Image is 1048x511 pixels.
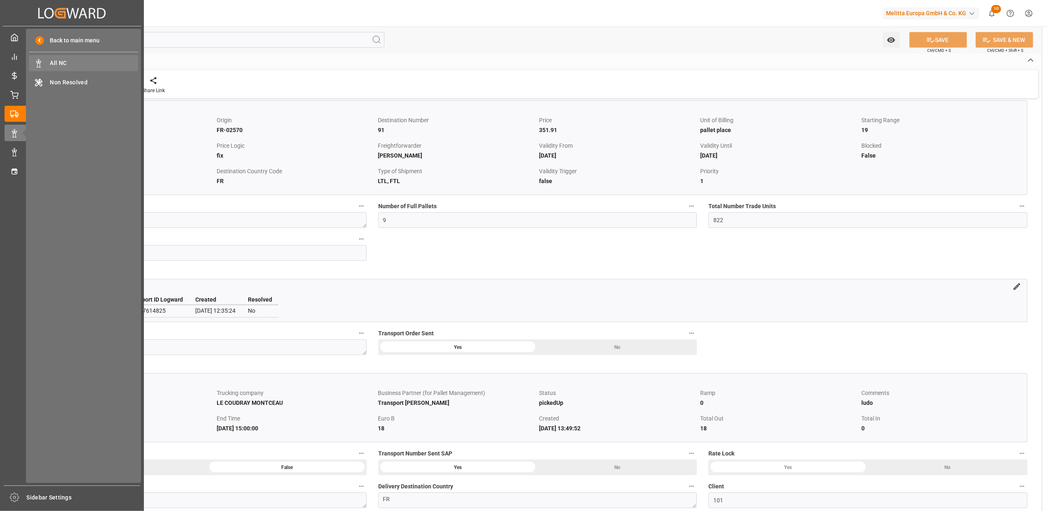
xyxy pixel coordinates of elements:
div: Ramp [700,388,858,398]
div: No [868,460,1027,475]
div: fix [217,151,375,160]
span: Sidebar Settings [27,493,141,502]
div: Starting Range [861,115,1020,125]
div: No [537,339,697,355]
a: Data Management [5,144,139,160]
div: Total Out [700,413,858,423]
a: Transport Management [5,106,139,122]
span: Client [708,482,724,491]
span: Ctrl/CMD + Shift + S [987,47,1023,53]
div: LE COUDRAY MONTCEAU [217,398,375,408]
span: All NC [50,59,139,67]
div: 0 [861,423,1020,433]
button: Total Number Trade Units [1017,201,1027,211]
div: LTL, FTL [378,176,536,186]
a: Chezy Loading [48,374,1027,385]
span: Transport Number Sent SAP [378,449,452,458]
button: SAVE & NEW [976,32,1033,48]
button: Transport Order Sent [686,328,697,339]
div: 7a41c7614825 [127,306,183,316]
a: My Cockpit [5,29,139,45]
div: Unit of Billing [700,115,858,125]
button: Number of Full Pallets [686,201,697,211]
th: Resolved [242,295,278,305]
div: pallet place [700,125,858,135]
button: open menu [883,32,900,48]
div: Freightforwarder [378,141,536,151]
textarea: 20825cead013 [48,339,367,355]
span: Transport Order Sent [378,329,434,338]
button: Delivery Destination Code [356,201,367,211]
textarea: 0000709476 [48,212,367,228]
div: 0 [700,398,858,408]
div: 19 [861,125,1020,135]
div: 1 [700,176,858,186]
div: Type of Shipment [378,166,536,176]
div: [DATE] 12:35:24 [195,306,236,316]
div: pickedUp [539,398,697,408]
div: End Time [217,413,375,423]
div: Yes [378,460,538,475]
textarea: FR-02570 [48,492,367,508]
span: Rate Lock [708,449,734,458]
div: [DATE] 13:49:52 [539,423,697,433]
div: FR-02570 [217,125,375,135]
div: 91 [378,125,536,135]
button: Melitta Europa GmbH & Co. KG [883,5,983,21]
div: [DATE] [700,151,858,160]
div: Priority [700,166,858,176]
div: Melitta Europa GmbH & Co. KG [883,7,979,19]
button: Help Center [1001,4,1020,23]
a: Rate Management [5,67,139,84]
div: Price Logic [217,141,375,151]
textarea: FR [378,492,697,508]
div: FR [217,176,375,186]
div: 18 [700,423,858,433]
input: Search Fields [38,32,384,48]
span: Non Resolved [50,78,139,87]
span: Ctrl/CMD + S [927,47,951,53]
div: Share Link [142,87,165,94]
div: Comments [861,388,1020,398]
div: Validity Trigger [539,166,697,176]
th: Transport ID Logward [120,295,189,305]
span: 10 [991,5,1001,13]
a: Timeslot Management [5,163,139,179]
span: Number of Full Pallets [378,202,437,211]
div: 351.91 [539,125,697,135]
div: Origin [217,115,375,125]
div: Business Partner (for Pallet Management) [378,388,536,398]
button: Rate Lock [1017,448,1027,459]
div: ludo [861,398,1020,408]
a: All NC [29,55,138,71]
span: Delivery Destination Country [378,482,453,491]
div: False [861,151,1020,160]
button: Purchase Order Created [356,448,367,459]
button: Client [1017,481,1027,492]
div: Validity From [539,141,697,151]
div: No [537,460,697,475]
span: Back to main menu [44,36,99,45]
button: TimeSlot Id [356,328,367,339]
div: Destination Country Code [217,166,375,176]
button: show 10 new notifications [983,4,1001,23]
div: Total In [861,413,1020,423]
div: Yes [708,460,868,475]
button: Total Wooden Pallets [356,234,367,244]
div: [DATE] [539,151,697,160]
a: Control Tower [5,48,139,64]
div: False [207,460,367,475]
div: Created [539,413,697,423]
div: 18 [378,423,536,433]
th: Created [189,295,242,305]
div: Trucking company [217,388,375,398]
a: Order Management [5,86,139,102]
div: [DATE] 15:00:00 [217,423,375,433]
div: Status [539,388,697,398]
div: Validity Until [700,141,858,151]
div: Price [539,115,697,125]
div: [PERSON_NAME] [378,151,536,160]
div: No [248,306,272,316]
div: Destination Number [378,115,536,125]
div: Euro B [378,413,536,423]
